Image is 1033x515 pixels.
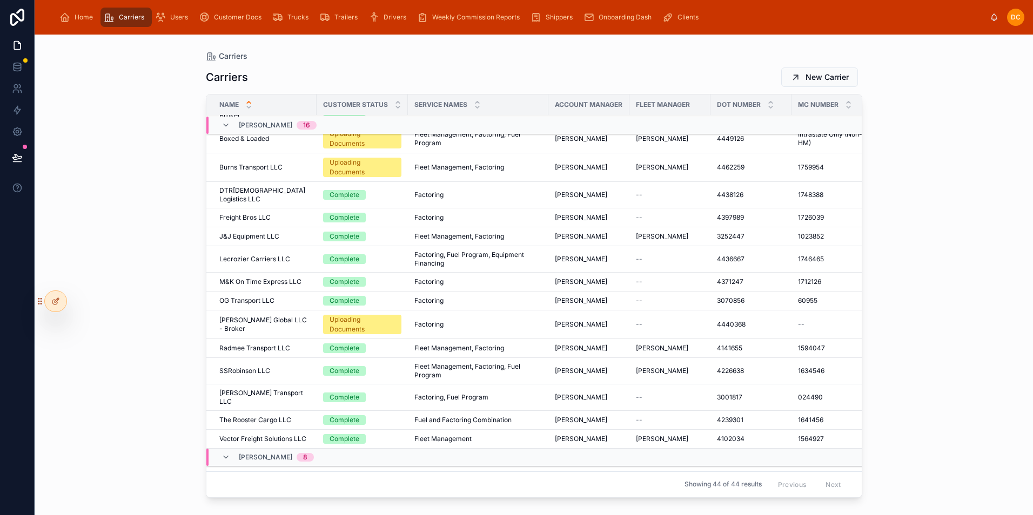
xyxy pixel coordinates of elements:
a: [PERSON_NAME] Global LLC - Broker [219,316,310,333]
span: 4102034 [717,435,744,443]
a: 3070856 [717,296,785,305]
a: Home [56,8,100,27]
div: Complete [330,366,359,376]
a: [PERSON_NAME] [555,344,623,353]
span: 1634546 [798,367,824,375]
a: Complete [323,343,401,353]
a: M&K On Time Express LLC [219,277,310,286]
span: [PERSON_NAME] [555,435,607,443]
span: [PERSON_NAME] Transport LLC [219,389,310,406]
span: Name [219,100,239,109]
span: Vector Freight Solutions LLC [219,435,306,443]
a: Fleet Management, Factoring, Fuel Program [414,362,542,380]
span: [PERSON_NAME] [555,320,607,329]
a: [PERSON_NAME] [555,213,623,222]
span: [PERSON_NAME] [636,367,688,375]
a: 4239301 [717,416,785,424]
a: Complete [323,366,401,376]
span: -- [636,213,642,222]
span: DC [1011,13,1021,22]
a: Fleet Management, Factoring [414,344,542,353]
span: [PERSON_NAME] [636,232,688,241]
button: New Carrier [781,67,858,87]
a: 4102034 [717,435,785,443]
span: Service Names [414,100,467,109]
span: 3001817 [717,393,742,402]
span: -- [636,393,642,402]
a: [PERSON_NAME] [555,134,623,143]
span: Fleet Management, Factoring [414,163,504,172]
a: Radmee Transport LLC [219,344,310,353]
span: 1759954 [798,163,824,172]
a: 3252447 [717,232,785,241]
span: 1746465 [798,255,824,263]
span: [PERSON_NAME] [555,277,607,286]
span: 1023852 [798,232,824,241]
span: Fleet Management, Factoring [414,232,504,241]
span: The Rooster Cargo LLC [219,416,291,424]
span: Factoring [414,213,444,222]
span: Fuel and Factoring Combination [414,416,512,424]
a: Uploading Documents [323,158,401,177]
span: Carriers [119,13,144,22]
a: Complete [323,232,401,241]
div: 16 [303,121,310,130]
span: -- [636,277,642,286]
a: Factoring [414,320,542,329]
span: Factoring [414,296,444,305]
a: -- [636,213,704,222]
span: -- [636,255,642,263]
a: 1641456 [798,416,875,424]
a: [PERSON_NAME] [636,367,704,375]
a: 40 Acres LTD DBA Freight Mining Logistics [219,471,310,488]
span: 4436667 [717,255,744,263]
a: Lecrozier Carriers LLC [219,255,310,263]
a: [PERSON_NAME] [555,232,623,241]
a: Factoring [414,296,542,305]
a: Clients [659,8,706,27]
a: [PERSON_NAME] [555,435,623,443]
a: Shippers [527,8,580,27]
span: Onboarding Dash [599,13,652,22]
a: 1726039 [798,213,875,222]
a: Trucks [269,8,316,27]
span: Trailers [334,13,358,22]
a: Intrastate Only (Non-HM) [798,130,875,147]
span: Freight Bros LLC [219,213,271,222]
span: Lecrozier Carriers LLC [219,255,290,263]
span: 1564927 [798,435,824,443]
a: -- [636,296,704,305]
a: [PERSON_NAME] [636,163,704,172]
span: -- [636,416,642,424]
a: Uploading Documents [323,129,401,148]
a: Fuel and Factoring Combination [414,416,542,424]
span: [PERSON_NAME] [555,416,607,424]
span: 4440368 [717,320,746,329]
a: Uploading Documents [323,315,401,334]
div: Uploading Documents [330,158,395,177]
div: Complete [330,254,359,264]
span: Trucks [287,13,308,22]
span: Customer Docs [214,13,261,22]
div: Complete [330,232,359,241]
span: 024490 [798,393,823,402]
span: -- [798,320,804,329]
span: New Carrier [806,72,849,83]
span: Burns Transport LLC [219,163,283,172]
a: Complete [323,254,401,264]
span: 60955 [798,296,817,305]
a: Complete [323,392,401,402]
a: [PERSON_NAME] [555,393,623,402]
span: -- [636,296,642,305]
a: Drivers [365,8,414,27]
span: Drivers [384,13,406,22]
a: [PERSON_NAME] [555,367,623,375]
a: Complete [323,277,401,287]
span: 1594047 [798,344,825,353]
a: -- [798,320,875,329]
span: Factoring [414,191,444,199]
span: DTR[DEMOGRAPHIC_DATA] Logistics LLC [219,186,310,204]
a: Carriers [100,8,152,27]
span: 4226638 [717,367,744,375]
span: [PERSON_NAME] [636,134,688,143]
